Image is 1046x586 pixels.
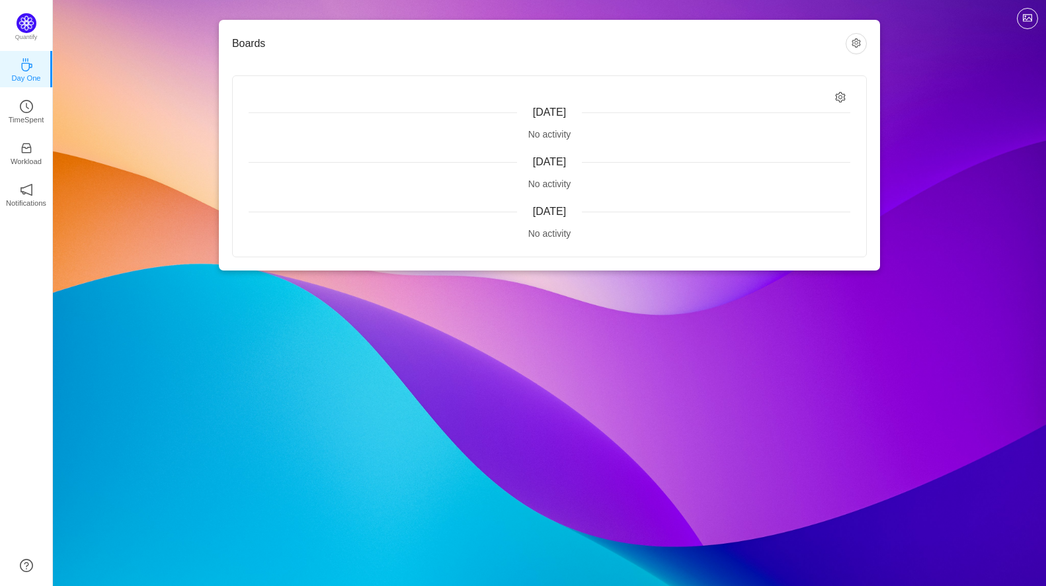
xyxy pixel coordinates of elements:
i: icon: coffee [20,58,33,71]
p: Workload [11,155,42,167]
span: [DATE] [533,106,566,118]
a: icon: notificationNotifications [20,187,33,200]
a: icon: coffeeDay One [20,62,33,75]
span: [DATE] [533,206,566,217]
p: Quantify [15,33,38,42]
i: icon: clock-circle [20,100,33,113]
p: TimeSpent [9,114,44,126]
img: Quantify [17,13,36,33]
h3: Boards [232,37,846,50]
a: icon: clock-circleTimeSpent [20,104,33,117]
button: icon: setting [846,33,867,54]
i: icon: setting [835,92,846,103]
a: icon: question-circle [20,559,33,572]
a: icon: inboxWorkload [20,146,33,159]
div: No activity [249,128,850,142]
p: Day One [11,72,40,84]
div: No activity [249,227,850,241]
span: [DATE] [533,156,566,167]
i: icon: inbox [20,142,33,155]
div: No activity [249,177,850,191]
p: Notifications [6,197,46,209]
i: icon: notification [20,183,33,196]
button: icon: picture [1017,8,1038,29]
